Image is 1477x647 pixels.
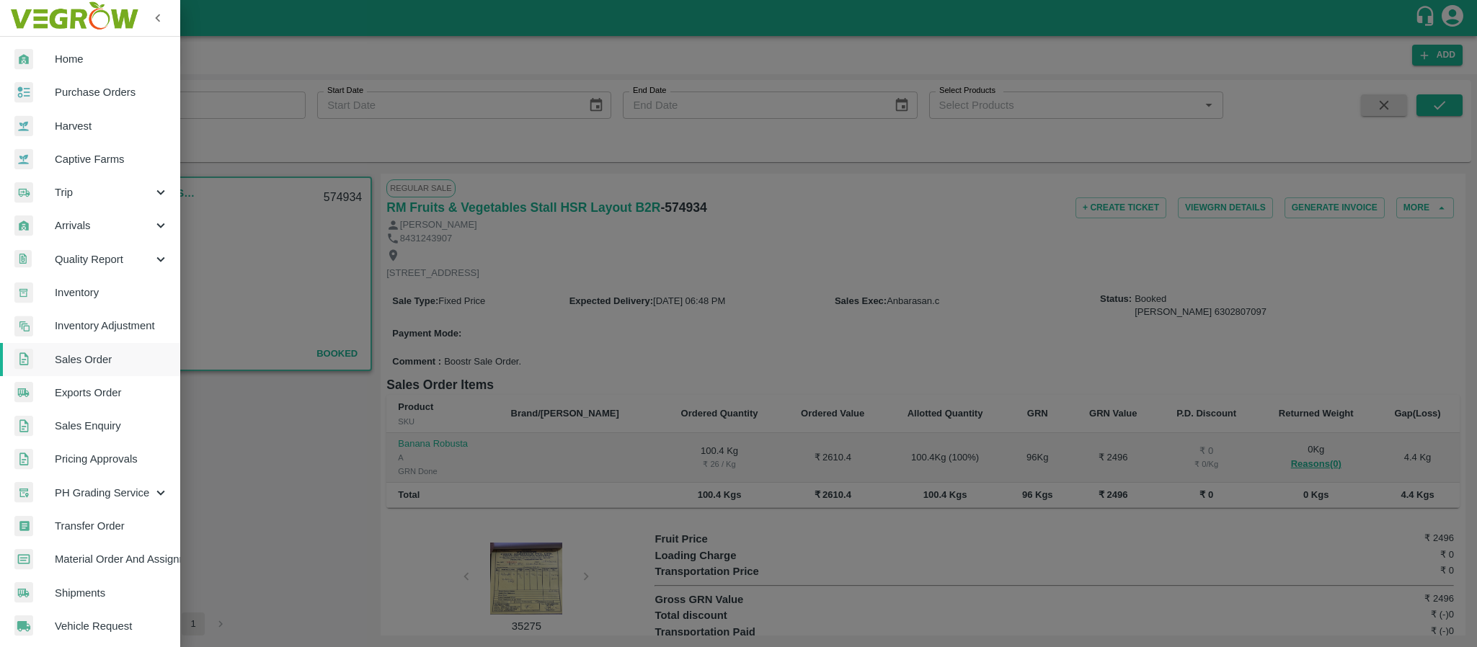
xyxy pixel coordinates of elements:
[14,282,33,303] img: whInventory
[55,84,169,100] span: Purchase Orders
[55,551,169,567] span: Material Order And Assignment
[14,482,33,503] img: whTracker
[14,316,33,336] img: inventory
[55,352,169,367] span: Sales Order
[14,115,33,137] img: harvest
[55,51,169,67] span: Home
[55,451,169,467] span: Pricing Approvals
[14,549,33,570] img: centralMaterial
[55,118,169,134] span: Harvest
[55,485,153,501] span: PH Grading Service
[14,349,33,370] img: sales
[55,518,169,534] span: Transfer Order
[14,250,32,268] img: qualityReport
[14,182,33,203] img: delivery
[55,618,169,634] span: Vehicle Request
[14,582,33,603] img: shipments
[55,184,153,200] span: Trip
[55,285,169,300] span: Inventory
[14,615,33,636] img: vehicle
[55,218,153,233] span: Arrivals
[14,148,33,170] img: harvest
[14,49,33,70] img: whArrival
[14,516,33,537] img: whTransfer
[55,385,169,401] span: Exports Order
[55,151,169,167] span: Captive Farms
[14,82,33,103] img: reciept
[14,382,33,403] img: shipments
[14,416,33,437] img: sales
[55,318,169,334] span: Inventory Adjustment
[14,449,33,470] img: sales
[55,418,169,434] span: Sales Enquiry
[14,215,33,236] img: whArrival
[55,251,153,267] span: Quality Report
[55,585,169,601] span: Shipments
